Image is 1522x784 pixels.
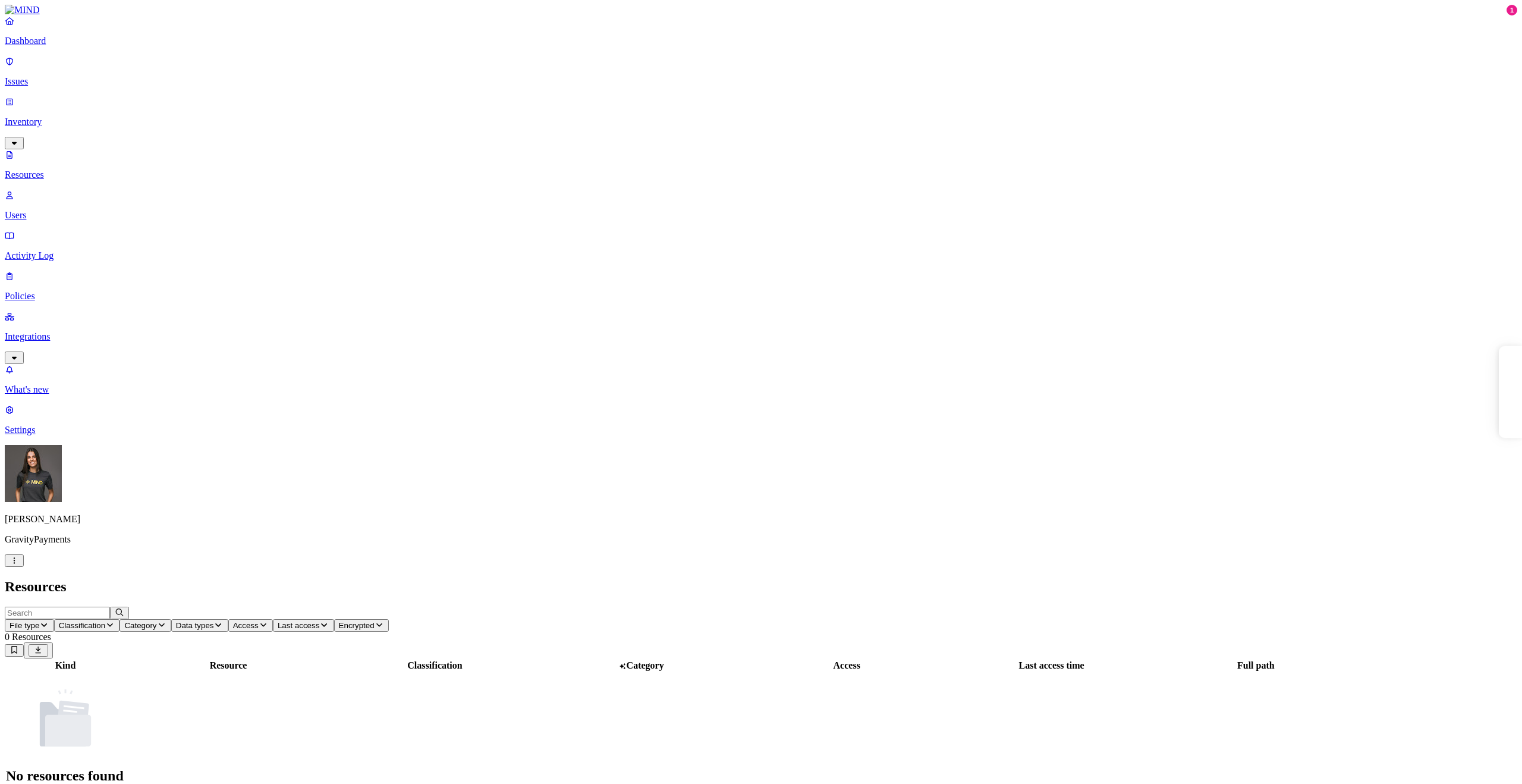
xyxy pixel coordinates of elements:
[124,621,156,630] span: Category
[127,660,330,671] div: Resource
[6,768,125,784] h1: No resources found
[59,621,106,630] span: Classification
[5,149,1517,180] a: Resources
[5,534,1517,545] p: GravityPayments
[5,384,1517,395] p: What's new
[5,96,1517,148] a: Inventory
[5,331,1517,342] p: Integrations
[5,210,1517,221] p: Users
[5,250,1517,261] p: Activity Log
[339,621,375,630] span: Encrypted
[5,271,1517,302] a: Policies
[30,682,101,754] img: NoDocuments
[332,660,537,671] div: Classification
[5,425,1517,435] p: Settings
[233,621,259,630] span: Access
[5,291,1517,302] p: Policies
[5,5,1517,15] a: MIND
[5,190,1517,221] a: Users
[5,514,1517,525] p: [PERSON_NAME]
[5,5,40,15] img: MIND
[1507,5,1517,15] div: 1
[5,311,1517,362] a: Integrations
[5,364,1517,395] a: What's new
[278,621,319,630] span: Last access
[1155,660,1357,671] div: Full path
[5,36,1517,46] p: Dashboard
[5,445,62,502] img: Gal Cohen
[950,660,1152,671] div: Last access time
[5,15,1517,46] a: Dashboard
[5,607,110,619] input: Search
[5,404,1517,435] a: Settings
[5,56,1517,87] a: Issues
[5,117,1517,127] p: Inventory
[5,76,1517,87] p: Issues
[5,579,1517,595] h2: Resources
[176,621,214,630] span: Data types
[5,170,1517,180] p: Resources
[5,230,1517,261] a: Activity Log
[627,660,664,670] span: Category
[5,632,51,642] span: 0 Resources
[746,660,948,671] div: Access
[7,660,124,671] div: Kind
[10,621,39,630] span: File type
